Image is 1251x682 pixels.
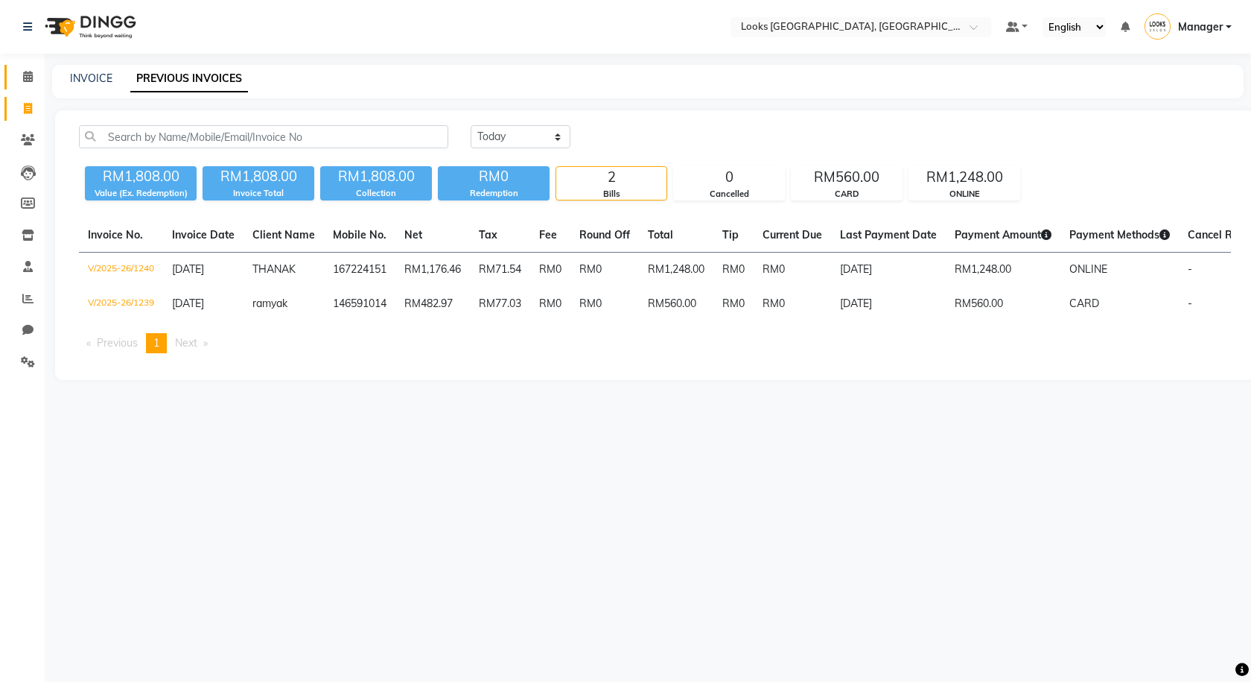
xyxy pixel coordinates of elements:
div: ONLINE [909,188,1019,201]
td: RM71.54 [470,253,530,288]
div: 0 [674,167,784,188]
span: Payment Amount [955,228,1051,241]
span: [DATE] [172,297,204,310]
td: RM560.00 [946,287,1060,321]
span: Fee [539,228,557,241]
div: Invoice Total [203,187,314,200]
div: RM1,808.00 [320,166,432,187]
span: - [1188,297,1192,310]
td: RM0 [713,253,754,288]
span: K [289,262,296,276]
td: [DATE] [831,287,946,321]
div: CARD [792,188,902,201]
td: RM0 [530,287,570,321]
span: Last Payment Date [840,228,937,241]
div: Cancelled [674,188,784,201]
td: 167224151 [324,253,395,288]
span: ramya [252,297,282,310]
span: THANA [252,262,289,276]
div: RM1,808.00 [203,166,314,187]
span: Round Off [579,228,630,241]
span: Invoice Date [172,228,235,241]
span: Invoice No. [88,228,143,241]
span: Tip [722,228,739,241]
div: 2 [556,167,666,188]
div: Value (Ex. Redemption) [85,187,197,200]
div: RM0 [438,166,550,187]
input: Search by Name/Mobile/Email/Invoice No [79,125,448,148]
span: ONLINE [1069,262,1107,276]
td: RM0 [754,287,831,321]
td: RM0 [713,287,754,321]
div: RM560.00 [792,167,902,188]
div: Redemption [438,187,550,200]
td: RM1,248.00 [946,253,1060,288]
td: V/2025-26/1240 [79,253,163,288]
a: INVOICE [70,72,112,85]
span: Tax [479,228,497,241]
span: Mobile No. [333,228,386,241]
div: RM1,808.00 [85,166,197,187]
span: k [282,297,287,310]
td: 146591014 [324,287,395,321]
td: RM1,176.46 [395,253,470,288]
span: Total [648,228,673,241]
span: Manager [1178,19,1223,35]
a: PREVIOUS INVOICES [130,66,248,92]
div: Collection [320,187,432,200]
span: Next [175,336,197,350]
td: RM0 [754,253,831,288]
td: RM77.03 [470,287,530,321]
span: - [1188,262,1192,276]
span: Payment Methods [1069,228,1170,241]
span: 1 [153,336,159,350]
td: V/2025-26/1239 [79,287,163,321]
td: RM560.00 [639,287,713,321]
nav: Pagination [79,333,1231,353]
td: RM0 [570,287,639,321]
div: RM1,248.00 [909,167,1019,188]
span: Current Due [763,228,822,241]
span: Client Name [252,228,315,241]
span: Net [404,228,422,241]
span: [DATE] [172,262,204,276]
span: CARD [1069,297,1099,310]
td: RM1,248.00 [639,253,713,288]
td: RM482.97 [395,287,470,321]
td: RM0 [530,253,570,288]
img: logo [38,6,140,48]
td: [DATE] [831,253,946,288]
div: Bills [556,188,666,201]
img: Manager [1145,13,1171,40]
span: Previous [97,336,138,350]
td: RM0 [570,253,639,288]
